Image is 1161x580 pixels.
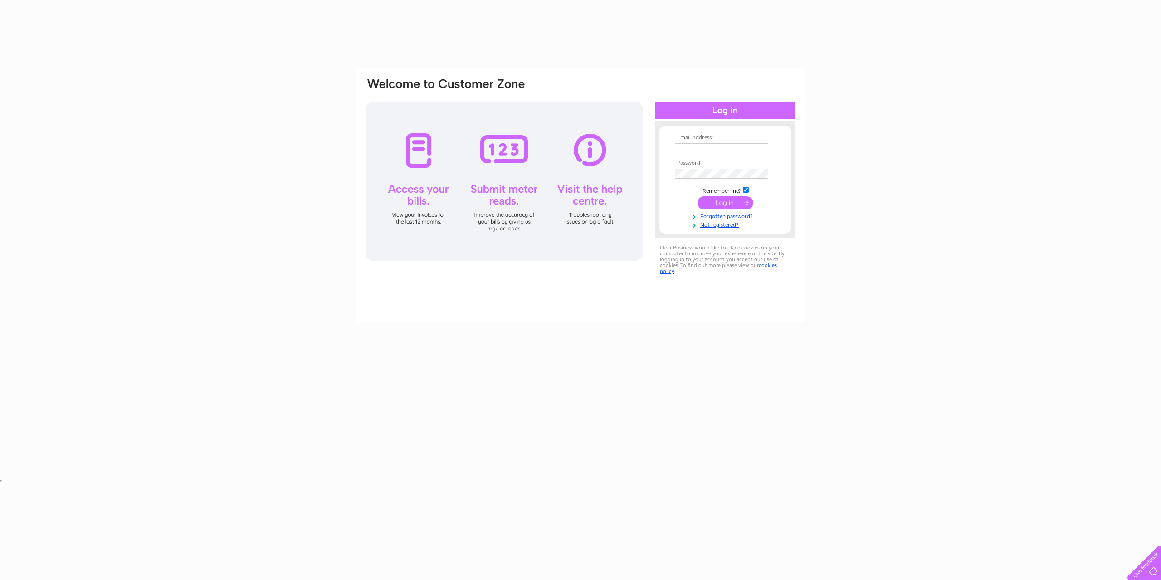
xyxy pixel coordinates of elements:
a: Forgotten password? [675,211,778,220]
th: Password: [673,160,778,166]
a: Not registered? [675,220,778,229]
div: Clear Business would like to place cookies on your computer to improve your experience of the sit... [655,240,795,279]
th: Email Address: [673,135,778,141]
a: cookies policy [660,262,777,274]
input: Submit [698,196,753,209]
td: Remember me? [673,185,778,195]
